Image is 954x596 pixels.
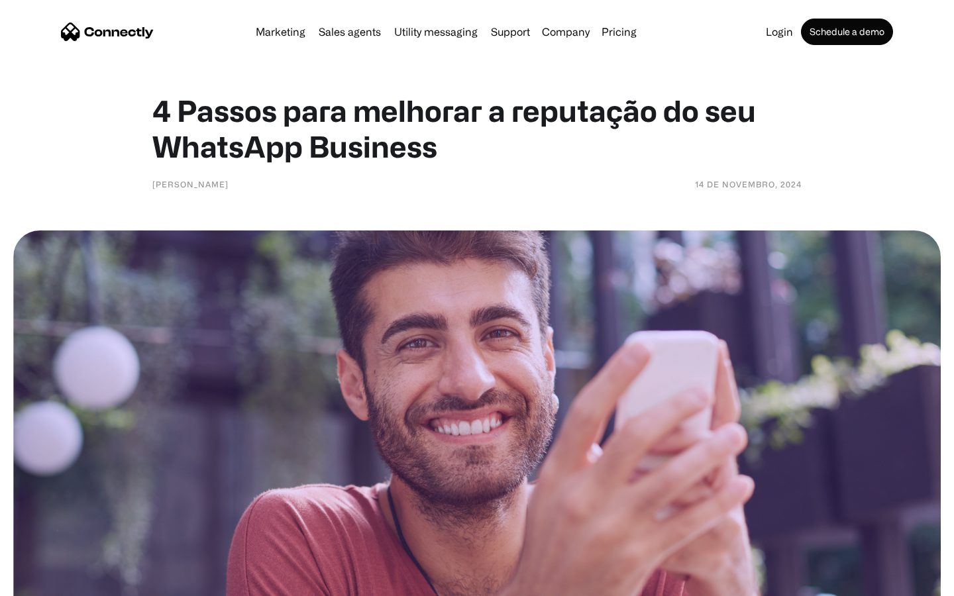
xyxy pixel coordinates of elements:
[761,26,798,37] a: Login
[152,177,229,191] div: [PERSON_NAME]
[250,26,311,37] a: Marketing
[486,26,535,37] a: Support
[26,573,79,591] ul: Language list
[596,26,642,37] a: Pricing
[389,26,483,37] a: Utility messaging
[542,23,590,41] div: Company
[801,19,893,45] a: Schedule a demo
[313,26,386,37] a: Sales agents
[695,177,802,191] div: 14 de novembro, 2024
[13,573,79,591] aside: Language selected: English
[152,93,802,164] h1: 4 Passos para melhorar a reputação do seu WhatsApp Business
